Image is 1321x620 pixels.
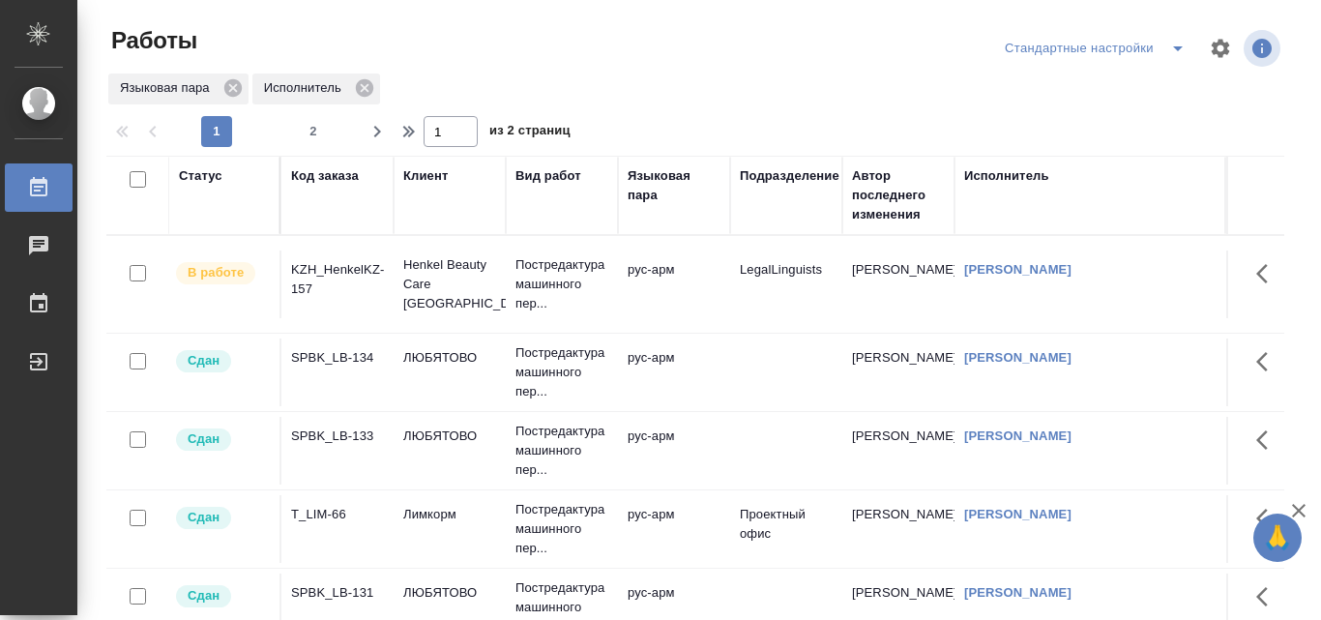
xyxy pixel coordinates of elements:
p: Постредактура машинного пер... [515,500,608,558]
div: Исполнитель [964,166,1049,186]
div: Код заказа [291,166,359,186]
p: Сдан [188,586,220,605]
p: ЛЮБЯТОВО [403,583,496,603]
p: Языковая пара [120,78,217,98]
span: Настроить таблицу [1197,25,1244,72]
p: Лимкорм [403,505,496,524]
a: [PERSON_NAME] [964,507,1071,521]
p: Постредактура машинного пер... [515,343,608,401]
div: Исполнитель выполняет работу [174,260,270,286]
td: рус-арм [618,495,730,563]
p: ЛЮБЯТОВО [403,348,496,368]
p: Henkel Beauty Care [GEOGRAPHIC_DATA] [403,255,496,313]
div: Подразделение [740,166,839,186]
div: Менеджер проверил работу исполнителя, передает ее на следующий этап [174,348,270,374]
p: Сдан [188,429,220,449]
td: [PERSON_NAME] [842,495,954,563]
span: 🙏 [1261,517,1294,558]
p: Постредактура машинного пер... [515,255,608,313]
div: split button [1000,33,1197,64]
td: рус-арм [618,251,730,318]
button: 🙏 [1253,514,1302,562]
div: Менеджер проверил работу исполнителя, передает ее на следующий этап [174,427,270,453]
p: Сдан [188,351,220,370]
td: рус-арм [618,417,730,485]
p: Постредактура машинного пер... [515,422,608,480]
button: Здесь прячутся важные кнопки [1245,339,1291,385]
div: SPBK_LB-133 [291,427,384,446]
div: Вид работ [515,166,581,186]
div: Языковая пара [628,166,720,205]
span: Посмотреть информацию [1244,30,1284,67]
td: [PERSON_NAME] [842,339,954,406]
a: [PERSON_NAME] [964,262,1071,277]
td: Проектный офис [730,495,842,563]
div: KZH_HenkelKZ-157 [291,260,384,299]
td: [PERSON_NAME] [842,417,954,485]
button: Здесь прячутся важные кнопки [1245,417,1291,463]
div: Автор последнего изменения [852,166,945,224]
span: 2 [298,122,329,141]
p: Исполнитель [264,78,348,98]
div: Менеджер проверил работу исполнителя, передает ее на следующий этап [174,505,270,531]
div: Исполнитель [252,74,380,104]
td: рус-арм [618,339,730,406]
button: Здесь прячутся важные кнопки [1245,574,1291,620]
div: T_LIM-66 [291,505,384,524]
p: В работе [188,263,244,282]
a: [PERSON_NAME] [964,428,1071,443]
button: 2 [298,116,329,147]
div: Клиент [403,166,448,186]
a: [PERSON_NAME] [964,585,1071,600]
button: Здесь прячутся важные кнопки [1245,251,1291,297]
button: Здесь прячутся важные кнопки [1245,495,1291,542]
a: [PERSON_NAME] [964,350,1071,365]
span: Работы [106,25,197,56]
div: SPBK_LB-134 [291,348,384,368]
div: Статус [179,166,222,186]
div: Менеджер проверил работу исполнителя, передает ее на следующий этап [174,583,270,609]
div: SPBK_LB-131 [291,583,384,603]
p: Сдан [188,508,220,527]
span: из 2 страниц [489,119,571,147]
td: LegalLinguists [730,251,842,318]
p: ЛЮБЯТОВО [403,427,496,446]
td: [PERSON_NAME] [842,251,954,318]
div: Языковая пара [108,74,249,104]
